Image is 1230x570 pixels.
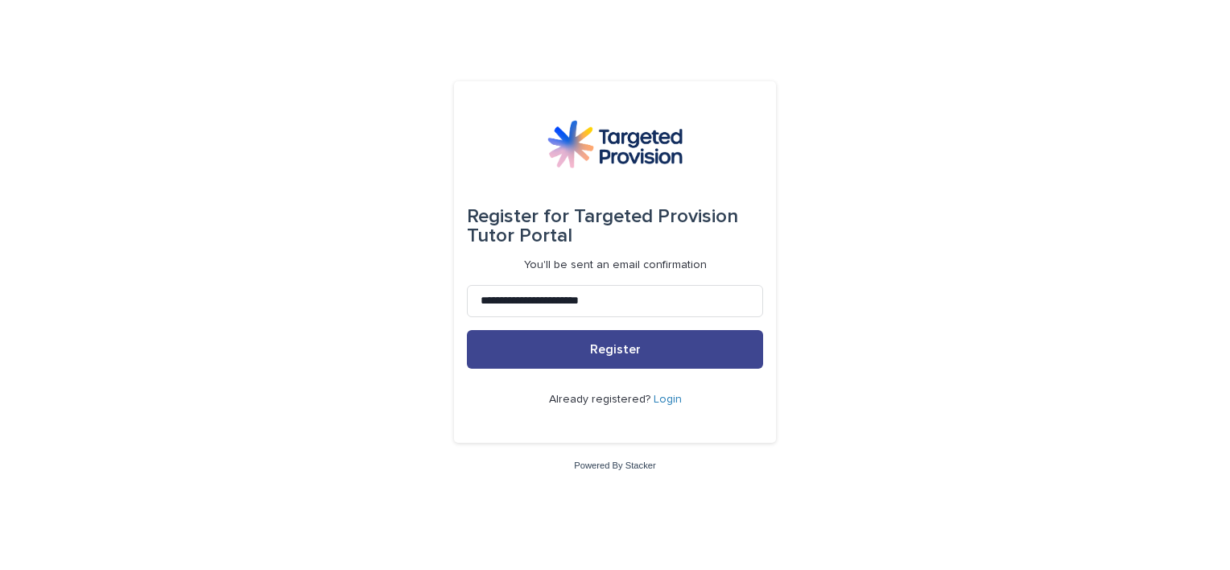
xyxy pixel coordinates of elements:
button: Register [467,330,763,369]
a: Login [654,394,682,405]
span: Already registered? [549,394,654,405]
span: Register [590,343,641,356]
span: Register for [467,207,569,226]
div: Targeted Provision Tutor Portal [467,194,763,258]
p: You'll be sent an email confirmation [524,258,707,272]
img: M5nRWzHhSzIhMunXDL62 [547,120,683,168]
a: Powered By Stacker [574,461,655,470]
